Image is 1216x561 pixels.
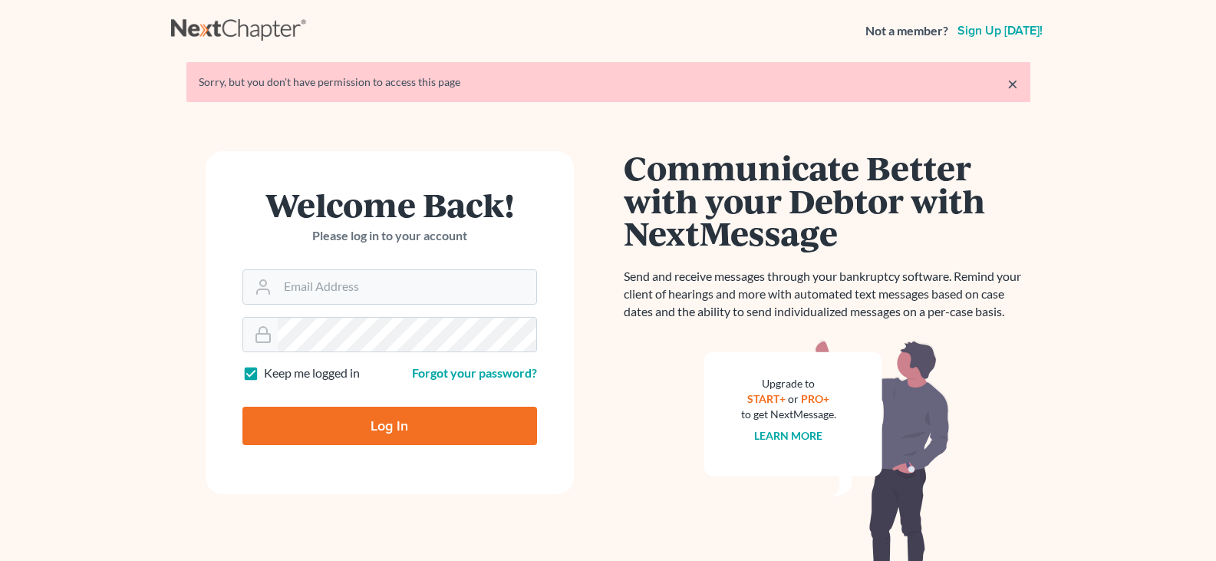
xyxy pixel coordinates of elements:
p: Send and receive messages through your bankruptcy software. Remind your client of hearings and mo... [624,268,1030,321]
h1: Welcome Back! [242,188,537,221]
a: Sign up [DATE]! [954,25,1046,37]
h1: Communicate Better with your Debtor with NextMessage [624,151,1030,249]
a: PRO+ [801,392,829,405]
span: or [788,392,799,405]
div: to get NextMessage. [741,407,836,422]
p: Please log in to your account [242,227,537,245]
a: Learn more [754,429,822,442]
input: Email Address [278,270,536,304]
a: START+ [747,392,786,405]
div: Sorry, but you don't have permission to access this page [199,74,1018,90]
label: Keep me logged in [264,365,360,382]
input: Log In [242,407,537,445]
div: Upgrade to [741,376,836,391]
a: × [1007,74,1018,93]
strong: Not a member? [865,22,948,40]
a: Forgot your password? [412,365,537,380]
